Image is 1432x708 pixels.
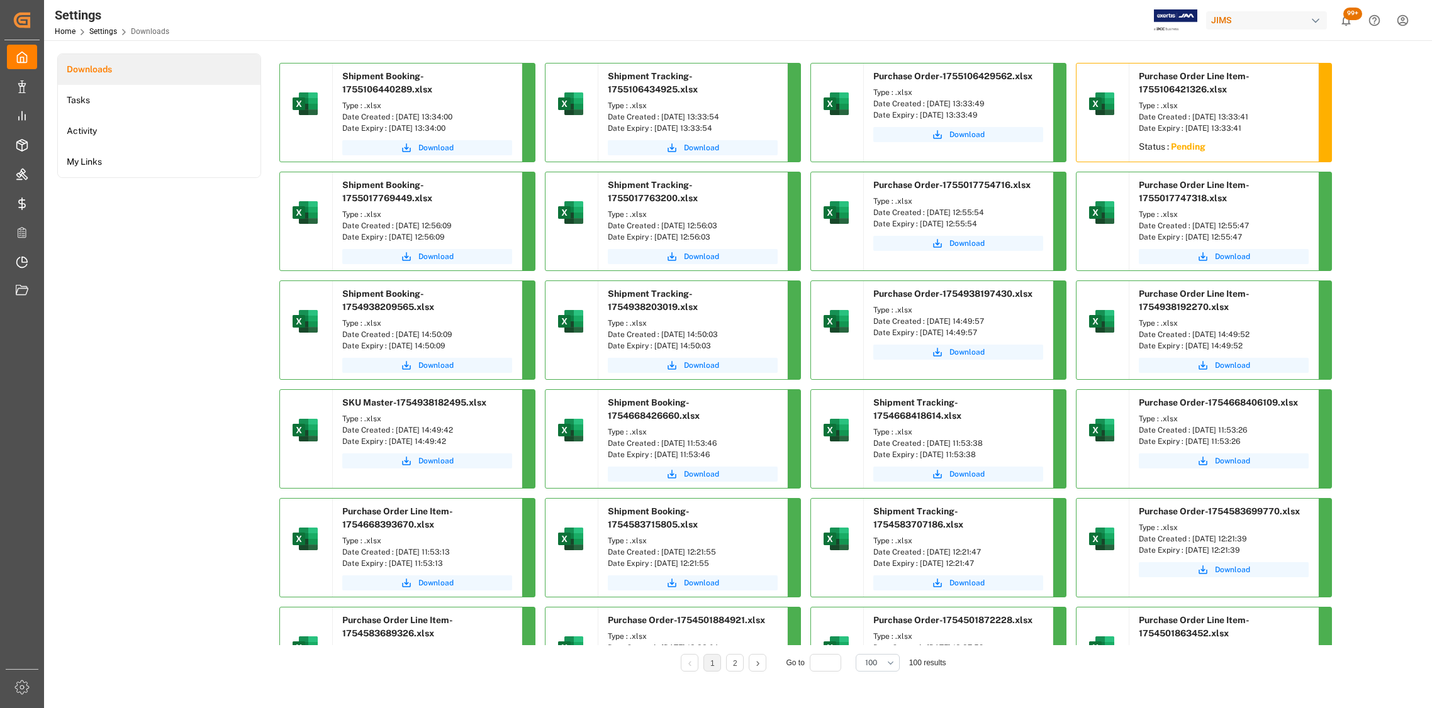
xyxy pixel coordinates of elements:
img: microsoft-excel-2019--v1.png [1087,415,1117,445]
span: Download [684,142,719,153]
div: Date Expiry : [DATE] 11:53:38 [873,449,1043,460]
span: Download [684,360,719,371]
div: Date Expiry : [DATE] 14:49:52 [1139,340,1309,351]
span: Purchase Order Line Item-1755106421326.xlsx [1139,71,1250,94]
img: microsoft-excel-2019--v1.png [556,524,586,554]
button: Download [342,140,512,155]
a: Downloads [58,54,260,85]
img: microsoft-excel-2019--v1.png [1087,524,1117,554]
img: microsoft-excel-2019--v1.png [1087,306,1117,336]
span: 99+ [1343,8,1362,20]
span: Purchase Order-1754668406109.xlsx [1139,397,1298,407]
button: Download [873,127,1043,142]
img: microsoft-excel-2019--v1.png [821,306,851,336]
div: Type : .xlsx [342,535,512,546]
span: Shipment Booking-1754938209565.xlsx [342,289,434,312]
a: Download [1139,453,1309,468]
span: Download [684,577,719,589]
div: Date Expiry : [DATE] 13:34:00 [342,123,512,134]
span: Download [418,251,454,262]
div: Date Created : [DATE] 13:38:04 [608,642,778,653]
div: Date Created : [DATE] 11:53:38 [873,438,1043,449]
span: Purchase Order Line Item-1755017747318.xlsx [1139,180,1250,203]
a: Download [342,358,512,373]
button: Download [873,345,1043,360]
img: Exertis%20JAM%20-%20Email%20Logo.jpg_1722504956.jpg [1154,9,1197,31]
div: Date Created : [DATE] 12:55:54 [873,207,1043,218]
button: Download [608,575,778,590]
div: Date Expiry : [DATE] 14:49:42 [342,436,512,447]
span: Shipment Booking-1755106440289.xlsx [342,71,432,94]
span: Shipment Booking-1754668426660.xlsx [608,397,700,421]
div: Date Created : [DATE] 11:53:46 [608,438,778,449]
div: Date Created : [DATE] 14:49:52 [1139,329,1309,340]
a: My Links [58,147,260,177]
img: microsoft-excel-2019--v1.png [290,89,320,119]
div: Date Expiry : [DATE] 11:53:26 [1139,436,1309,447]
span: Download [949,129,985,140]
img: microsoft-excel-2019--v1.png [1087,633,1117,663]
div: Date Expiry : [DATE] 14:50:03 [608,340,778,351]
div: Date Created : [DATE] 14:49:42 [342,424,512,436]
a: 1 [710,659,715,668]
span: Shipment Tracking-1754583707186.xlsx [873,506,963,529]
img: microsoft-excel-2019--v1.png [821,633,851,663]
div: Date Created : [DATE] 11:53:26 [1139,424,1309,436]
span: Purchase Order Line Item-1754668393670.xlsx [342,506,453,529]
span: Download [1215,360,1250,371]
div: Date Expiry : [DATE] 13:33:54 [608,123,778,134]
span: Shipment Booking-1755017769449.xlsx [342,180,432,203]
li: 1 [703,654,721,672]
a: Activity [58,116,260,147]
button: show 100 new notifications [1332,6,1360,35]
div: Date Expiry : [DATE] 12:55:54 [873,218,1043,230]
div: Date Expiry : [DATE] 12:56:03 [608,231,778,243]
div: Date Expiry : [DATE] 13:33:41 [1139,123,1309,134]
a: Download [342,575,512,590]
span: Download [949,468,985,480]
span: SKU Master-1754938182495.xlsx [342,397,486,407]
span: Download [1215,251,1250,262]
a: Download [873,467,1043,482]
span: Purchase Order-1755017754716.xlsx [873,180,1031,190]
li: Previous Page [681,654,698,672]
span: Download [684,251,719,262]
span: Download [418,455,454,467]
img: microsoft-excel-2019--v1.png [556,197,586,228]
span: Purchase Order-1754501884921.xlsx [608,615,765,625]
div: Date Expiry : [DATE] 12:21:47 [873,558,1043,569]
span: Download [1215,455,1250,467]
div: Type : .xlsx [1139,522,1309,533]
div: Type : .xlsx [1139,209,1309,220]
li: Next Page [749,654,766,672]
img: microsoft-excel-2019--v1.png [290,633,320,663]
img: microsoft-excel-2019--v1.png [821,89,851,119]
div: Date Created : [DATE] 11:53:13 [342,546,512,558]
button: Download [1139,562,1309,577]
span: Download [949,577,985,589]
span: Download [418,142,454,153]
span: Download [684,468,719,480]
span: Shipment Tracking-1754938203019.xlsx [608,289,698,312]
button: Download [608,140,778,155]
button: Download [608,249,778,264]
div: Date Created : [DATE] 13:33:49 [873,98,1043,109]
div: Type : .xlsx [1139,100,1309,111]
button: JIMS [1206,8,1332,32]
button: Download [1139,249,1309,264]
li: Tasks [58,85,260,116]
span: Purchase Order-1754583699770.xlsx [1139,506,1300,516]
span: Download [1215,564,1250,575]
span: Download [949,346,985,358]
button: Download [608,467,778,482]
img: microsoft-excel-2019--v1.png [556,633,586,663]
div: Date Expiry : [DATE] 12:56:09 [342,231,512,243]
span: Shipment Tracking-1754668418614.xlsx [873,397,961,421]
